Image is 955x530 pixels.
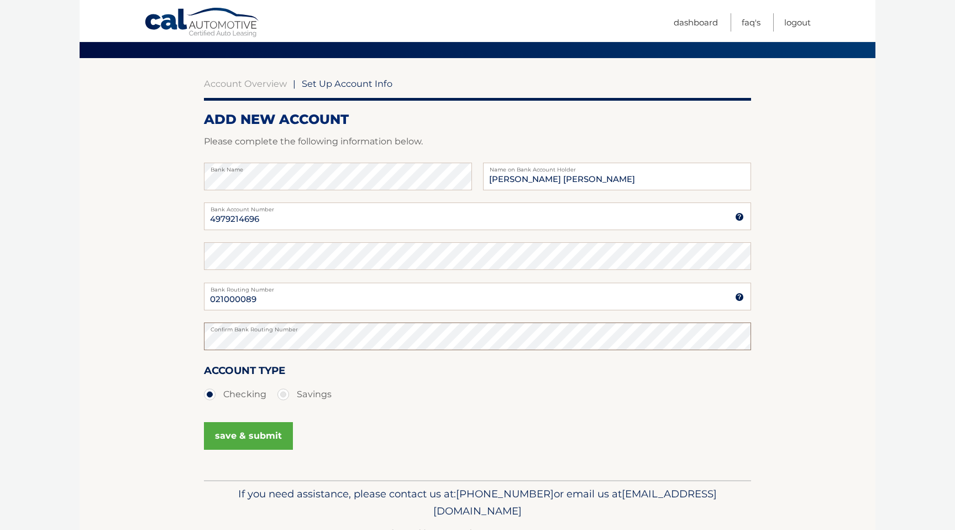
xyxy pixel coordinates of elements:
[674,13,718,32] a: Dashboard
[742,13,760,32] a: FAQ's
[204,78,287,89] a: Account Overview
[784,13,811,32] a: Logout
[204,202,751,211] label: Bank Account Number
[735,212,744,221] img: tooltip.svg
[204,163,472,172] label: Bank Name
[483,163,751,172] label: Name on Bank Account Holder
[204,362,285,383] label: Account Type
[483,163,751,190] input: Name on Account (Account Holder Name)
[204,323,751,331] label: Confirm Bank Routing Number
[735,293,744,302] img: tooltip.svg
[211,485,744,521] p: If you need assistance, please contact us at: or email us at
[204,283,751,292] label: Bank Routing Number
[293,78,296,89] span: |
[456,487,554,500] span: [PHONE_NUMBER]
[204,202,751,230] input: Bank Account Number
[204,111,751,128] h2: ADD NEW ACCOUNT
[204,283,751,310] input: Bank Routing Number
[204,422,293,450] button: save & submit
[204,134,751,149] p: Please complete the following information below.
[204,383,266,406] label: Checking
[144,7,260,39] a: Cal Automotive
[277,383,332,406] label: Savings
[302,78,392,89] span: Set Up Account Info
